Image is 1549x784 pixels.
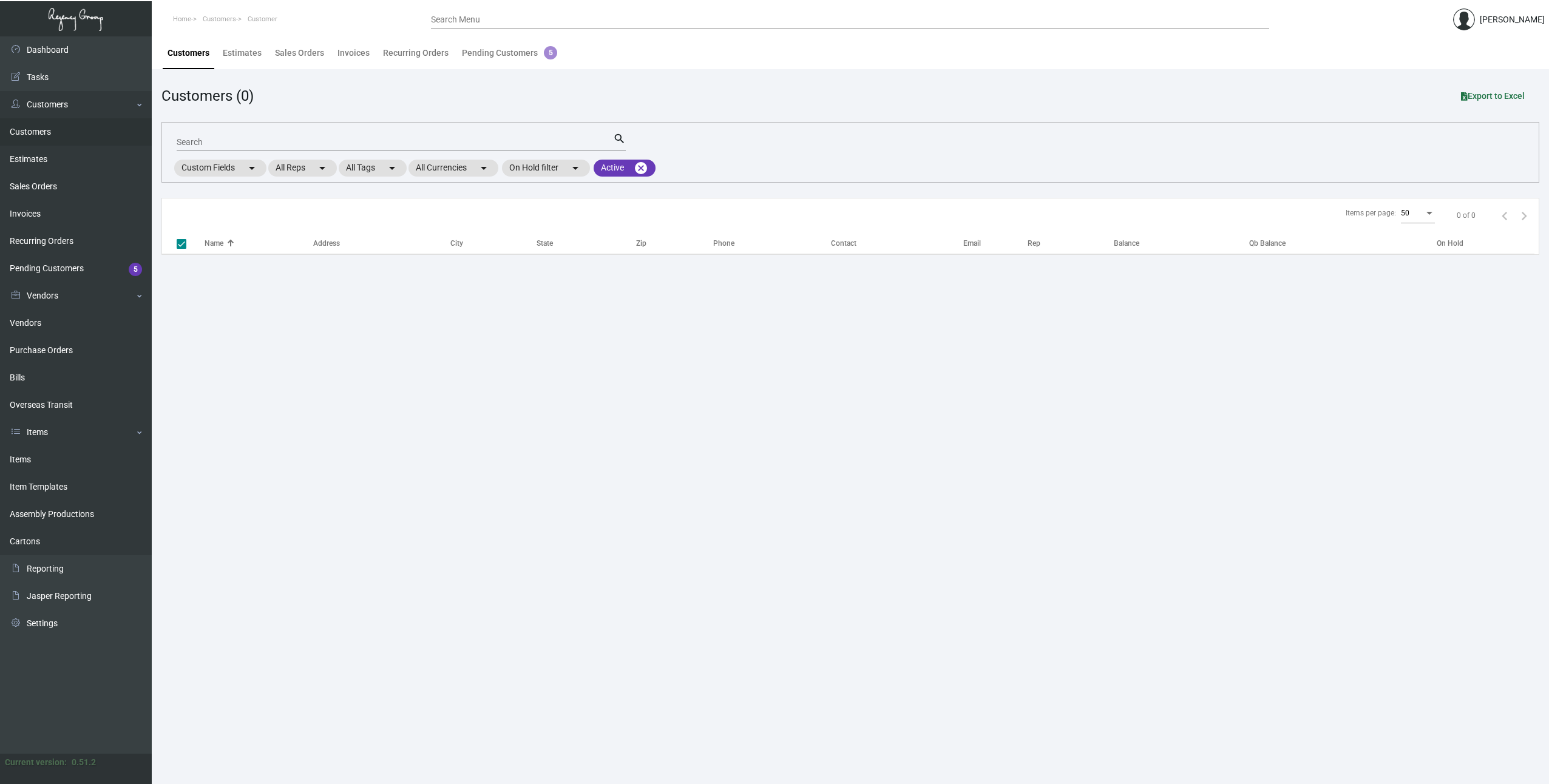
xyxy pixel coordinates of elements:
div: Zip [636,238,646,249]
mat-chip: Active [594,160,656,177]
th: Email [963,232,1028,254]
mat-icon: arrow_drop_down [245,161,259,175]
div: Pending Customers [462,47,557,59]
div: Contact [831,238,856,249]
div: Customers [168,47,209,59]
div: Items per page: [1346,208,1396,218]
div: Zip [636,238,714,249]
div: Name [205,238,313,249]
div: Sales Orders [275,47,324,59]
mat-icon: arrow_drop_down [315,161,330,175]
mat-chip: All Tags [339,160,407,177]
div: Contact [831,238,964,249]
mat-icon: arrow_drop_down [385,161,399,175]
div: Balance [1114,238,1139,249]
mat-chip: All Reps [268,160,337,177]
div: Name [205,238,223,249]
div: Phone [713,238,830,249]
div: Customers (0) [161,85,254,107]
button: Next page [1514,206,1534,225]
span: 50 [1401,209,1409,217]
th: On Hold [1437,232,1534,254]
div: Estimates [223,47,262,59]
div: 0 of 0 [1457,210,1476,221]
div: State [537,238,553,249]
div: Rep [1028,238,1040,249]
div: [PERSON_NAME] [1480,13,1545,26]
div: State [537,238,636,249]
div: City [450,238,537,249]
div: Address [313,238,450,249]
span: Home [173,15,191,23]
button: Export to Excel [1451,85,1534,107]
div: City [450,238,463,249]
mat-icon: arrow_drop_down [476,161,491,175]
div: Recurring Orders [383,47,449,59]
mat-icon: arrow_drop_down [568,161,583,175]
div: 0.51.2 [72,756,96,769]
mat-icon: search [613,132,626,146]
img: admin@bootstrapmaster.com [1453,8,1475,30]
div: Qb Balance [1249,238,1434,249]
div: Qb Balance [1249,238,1286,249]
div: Address [313,238,340,249]
span: Customers [203,15,236,23]
div: Current version: [5,756,67,769]
div: Rep [1028,238,1114,249]
div: Phone [713,238,734,249]
span: Export to Excel [1461,91,1525,101]
mat-chip: Custom Fields [174,160,266,177]
mat-chip: On Hold filter [502,160,590,177]
mat-chip: All Currencies [408,160,498,177]
div: Balance [1114,238,1247,249]
span: Customer [248,15,277,23]
mat-icon: cancel [634,161,648,175]
mat-select: Items per page: [1401,209,1435,218]
button: Previous page [1495,206,1514,225]
div: Invoices [337,47,370,59]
